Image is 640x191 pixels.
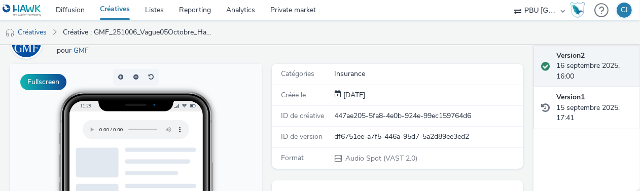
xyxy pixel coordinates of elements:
[281,90,306,100] span: Créée le
[3,4,42,17] img: undefined Logo
[621,3,628,18] div: CJ
[342,90,366,100] div: Création 15 septembre 2025, 17:41
[335,132,522,142] div: df6751ee-a7f5-446a-95d7-5a2d89ee3ed2
[281,153,304,163] span: Format
[281,111,324,121] span: ID de créative
[5,28,15,38] img: audio
[556,51,585,60] strong: Version 2
[74,46,93,55] a: GMF
[57,46,74,55] span: pour
[556,51,632,82] div: 16 septembre 2025, 16:00
[570,2,585,18] img: Hawk Academy
[570,2,589,18] a: Hawk Academy
[556,92,632,123] div: 15 septembre 2025, 17:41
[281,69,314,79] span: Catégories
[10,37,47,47] a: GMF
[20,74,66,90] button: Fullscreen
[342,90,366,100] span: [DATE]
[335,111,522,121] div: 447ae205-5fa8-4e0b-924e-99ec159764d6
[70,39,81,45] span: 11:29
[335,69,522,79] div: Insurance
[281,132,323,141] span: ID de version
[58,20,218,45] a: Créative : GMF_251006_Vague05Octobre_Habitation_Spotify
[345,154,418,163] span: Audio Spot (VAST 2.0)
[556,92,585,102] strong: Version 1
